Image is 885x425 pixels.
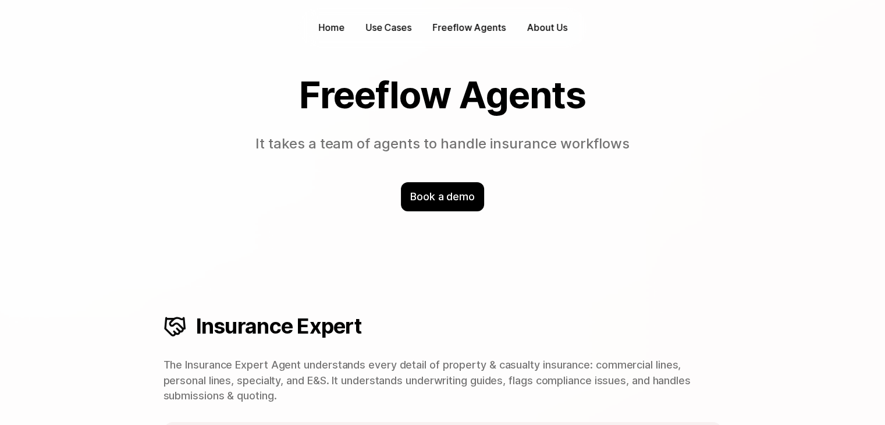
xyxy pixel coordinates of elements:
[108,75,778,115] h1: Freeflow Agents
[401,182,484,211] div: Book a demo
[432,21,506,34] p: Freeflow Agents
[521,19,573,37] a: About Us
[426,19,511,37] a: Freeflow Agents
[318,21,344,34] p: Home
[196,314,722,339] h3: Insurance Expert
[527,21,567,34] p: About Us
[365,21,411,34] div: Use Cases
[410,189,475,204] p: Book a demo
[312,19,350,37] a: Home
[164,357,722,403] p: The Insurance Expert Agent understands every detail of property & casualty insurance: commercial ...
[230,134,655,154] p: It takes a team of agents to handle insurance workflows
